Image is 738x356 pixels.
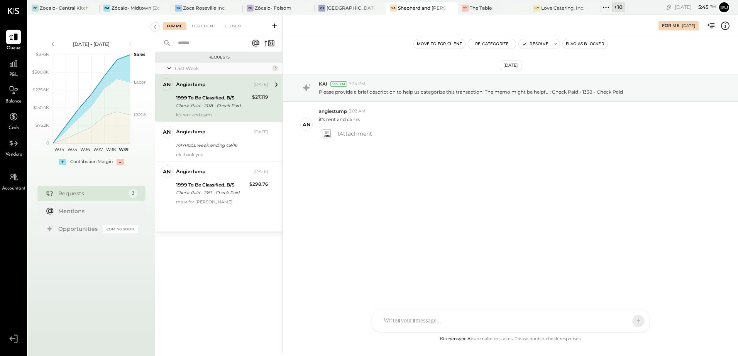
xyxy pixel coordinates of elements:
div: Requests [58,190,125,197]
div: [DATE] [682,23,695,29]
div: ZM [103,5,110,12]
text: W37 [93,147,102,152]
div: an [163,168,171,175]
span: 1 Attachment [337,126,372,141]
div: Zoca Roseville Inc. [183,5,226,11]
div: + [59,159,66,165]
div: an [303,121,311,128]
text: W35 [68,147,77,152]
div: [DATE] [254,169,268,175]
a: P&L [0,56,27,79]
div: Zocalo- Central Kitchen (Commissary) [40,5,88,11]
text: Sales [134,52,146,57]
div: meat for [PERSON_NAME] [176,199,268,205]
div: $27,119 [252,93,268,101]
div: an [163,81,171,88]
div: ok thank you [176,152,268,157]
div: Love Catering, Inc. [541,5,584,11]
div: 1999 To Be Classified, B/S [176,94,250,102]
span: Accountant [2,185,25,192]
div: Mentions [58,207,134,215]
div: Coming Soon [103,225,138,233]
div: [DATE] - [DATE] [59,41,124,47]
div: ZR [175,5,182,12]
div: For Me [662,23,679,29]
text: $376K [36,52,49,57]
div: TT [462,5,469,12]
text: $150.4K [33,105,49,110]
div: Last Week [175,65,270,72]
text: W38 [106,147,115,152]
div: an [163,128,171,136]
div: Closed [221,22,245,30]
p: Please provide a brief description to help us categorize this transaction. The memo might be help... [319,89,623,95]
div: angiestump [176,168,205,176]
div: [DATE] [254,82,268,88]
a: Queue [0,30,27,52]
div: copy link [665,3,673,11]
div: Shepherd and [PERSON_NAME] [398,5,446,11]
span: Vendors [5,151,22,158]
div: ZU [318,5,325,12]
div: Zócalo- Midtown (Zoca Inc.) [112,5,160,11]
div: Zócalo- Folsom [255,5,291,11]
p: it's rent and cams [319,116,360,123]
div: angiestump [176,81,205,89]
div: PAYROLL week ending 09/16 [176,141,266,149]
div: LC [533,5,540,12]
div: [DATE] [254,129,268,135]
text: Labor [134,79,146,85]
text: $300.8K [32,69,49,75]
div: For Me [163,22,186,30]
div: [DATE] [675,3,716,11]
a: Vendors [0,136,27,158]
div: Contribution Margin [70,159,113,165]
span: Balance [5,98,22,105]
div: [GEOGRAPHIC_DATA] [327,5,375,11]
div: [DATE] [500,60,521,70]
div: 1999 To Be Classified, B/S [176,181,247,189]
div: angiestump [176,128,205,136]
text: 0 [46,140,49,146]
div: Check Paid - 1351 - Check Paid [176,189,247,196]
span: Queue [7,45,21,52]
a: Cash [0,109,27,132]
div: Check Paid - 1338 - Check Paid [176,102,250,109]
text: W39 [118,147,128,152]
div: For Client [188,22,219,30]
div: The Table [470,5,492,11]
div: 3 [129,189,138,198]
button: Move to for client [414,39,465,49]
span: Cash [8,125,19,132]
text: W34 [54,147,64,152]
div: ZF [247,5,254,12]
div: Sa [390,5,397,12]
button: Resolve [519,39,551,49]
span: 3:02 AM [349,108,366,114]
span: P&L [9,72,18,79]
div: System [330,81,347,87]
button: Ru [718,1,730,13]
div: $298.76 [249,180,268,188]
button: Re-Categorize [468,39,516,49]
div: - [117,159,124,165]
div: ZC [32,5,39,12]
text: COGS [134,112,147,117]
span: angiestump [319,108,347,114]
button: Flag as Blocker [563,39,607,49]
a: Accountant [0,170,27,192]
div: + 10 [612,2,625,12]
span: 7:34 PM [349,81,366,87]
text: $75.2K [36,123,49,128]
a: Balance [0,83,27,105]
text: W36 [80,147,90,152]
div: Requests [159,55,279,60]
div: it's rent and cams [176,112,268,118]
span: KAI [319,81,327,87]
div: 3 [272,65,278,71]
text: $225.6K [33,87,49,92]
div: Opportunities [58,225,99,233]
